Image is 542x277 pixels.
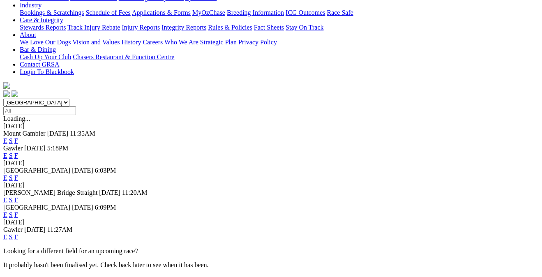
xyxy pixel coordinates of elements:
span: [DATE] [47,130,69,137]
div: [DATE] [3,159,539,167]
a: S [9,152,13,159]
a: Care & Integrity [20,16,63,23]
a: Contact GRSA [20,61,59,68]
a: Schedule of Fees [85,9,130,16]
a: Privacy Policy [238,39,277,46]
a: Applications & Forms [132,9,191,16]
span: 6:09PM [95,204,116,211]
a: Who We Are [164,39,198,46]
span: 11:20AM [122,189,148,196]
span: [GEOGRAPHIC_DATA] [3,204,70,211]
div: About [20,39,539,46]
div: Care & Integrity [20,24,539,31]
a: Bar & Dining [20,46,56,53]
div: [DATE] [3,219,539,226]
span: [DATE] [24,145,46,152]
a: S [9,196,13,203]
a: History [121,39,141,46]
a: We Love Our Dogs [20,39,71,46]
div: Industry [20,9,539,16]
a: F [14,196,18,203]
img: logo-grsa-white.png [3,82,10,89]
span: 5:18PM [47,145,69,152]
span: [PERSON_NAME] Bridge Straight [3,189,97,196]
a: S [9,233,13,240]
a: Cash Up Your Club [20,53,71,60]
img: facebook.svg [3,90,10,97]
div: [DATE] [3,182,539,189]
span: [DATE] [24,226,46,233]
a: E [3,233,7,240]
a: ICG Outcomes [286,9,325,16]
a: Careers [143,39,163,46]
a: Chasers Restaurant & Function Centre [73,53,174,60]
div: Bar & Dining [20,53,539,61]
span: Gawler [3,145,23,152]
a: F [14,211,18,218]
input: Select date [3,106,76,115]
a: S [9,137,13,144]
p: Looking for a different field for an upcoming race? [3,247,539,255]
a: E [3,152,7,159]
a: Login To Blackbook [20,68,74,75]
img: twitter.svg [12,90,18,97]
span: 11:35AM [70,130,95,137]
span: 11:27AM [47,226,73,233]
span: Mount Gambier [3,130,46,137]
a: S [9,211,13,218]
span: [DATE] [72,204,93,211]
a: S [9,174,13,181]
span: Loading... [3,115,30,122]
a: Industry [20,2,42,9]
a: F [14,233,18,240]
div: [DATE] [3,122,539,130]
a: Fact Sheets [254,24,284,31]
span: [DATE] [99,189,120,196]
a: E [3,211,7,218]
span: 6:03PM [95,167,116,174]
a: Stewards Reports [20,24,66,31]
a: E [3,137,7,144]
a: E [3,196,7,203]
span: [DATE] [72,167,93,174]
a: F [14,174,18,181]
partial: It probably hasn't been finalised yet. Check back later to see when it has been. [3,261,209,268]
a: MyOzChase [192,9,225,16]
a: Rules & Policies [208,24,252,31]
a: Injury Reports [122,24,160,31]
a: About [20,31,36,38]
a: Breeding Information [227,9,284,16]
a: Integrity Reports [161,24,206,31]
a: Stay On Track [286,24,323,31]
a: Track Injury Rebate [67,24,120,31]
span: Gawler [3,226,23,233]
a: F [14,137,18,144]
a: Bookings & Scratchings [20,9,84,16]
span: [GEOGRAPHIC_DATA] [3,167,70,174]
a: Strategic Plan [200,39,237,46]
a: Vision and Values [72,39,120,46]
a: E [3,174,7,181]
a: Race Safe [327,9,353,16]
a: F [14,152,18,159]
